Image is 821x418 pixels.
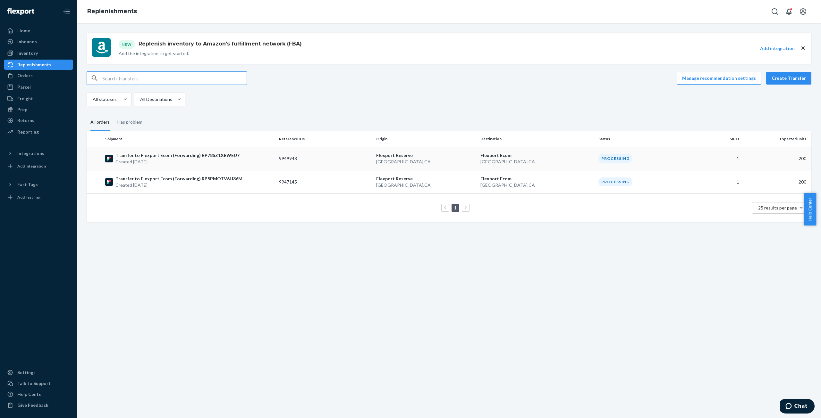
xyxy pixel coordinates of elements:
[766,72,811,85] button: Create Transfer
[82,2,142,21] ol: breadcrumbs
[598,177,632,186] div: Processing
[4,148,73,159] button: Integrations
[480,182,593,188] p: [GEOGRAPHIC_DATA] , CA
[677,72,761,85] button: Manage recommendation settings
[17,72,33,79] div: Orders
[693,147,742,170] td: 1
[117,114,142,130] div: Has problem
[760,45,795,52] button: Add integration
[7,8,34,15] img: Flexport logo
[742,170,811,193] td: 200
[17,95,33,102] div: Freight
[376,182,475,188] p: [GEOGRAPHIC_DATA] , CA
[4,70,73,81] a: Orders
[140,96,172,102] div: All Destinations
[478,131,596,147] th: Destination
[17,391,43,398] div: Help Center
[17,369,36,376] div: Settings
[87,8,137,15] a: Replenishments
[17,181,38,188] div: Fast Tags
[4,94,73,104] a: Freight
[596,131,693,147] th: Status
[800,45,806,52] button: close
[783,5,795,18] button: Open notifications
[693,131,742,147] th: SKUs
[17,194,40,200] div: Add Fast Tag
[4,82,73,92] a: Parcel
[4,115,73,126] a: Returns
[742,131,811,147] th: Expected units
[92,96,93,102] input: All statuses
[276,131,374,147] th: Reference IDs
[17,150,44,157] div: Integrations
[276,147,374,170] td: 9949948
[115,152,240,159] p: Transfer to Flexport Ecom (Forwarding) RP78SZ1XEWEU7
[17,38,37,45] div: Inbounds
[17,163,46,169] div: Add Integration
[768,5,781,18] button: Open Search Box
[693,170,742,193] td: 1
[4,367,73,378] a: Settings
[17,61,51,68] div: Replenishments
[102,72,247,85] input: Search Transfers
[136,40,302,48] h1: Replenish inventory to Amazon's fulfillment network (FBA)
[4,192,73,202] a: Add Fast Tag
[140,96,140,102] input: All Destinations
[453,205,458,210] a: Page 1 is your current page
[17,117,34,124] div: Returns
[480,152,593,159] p: Flexport Ecom
[4,60,73,70] a: Replenishments
[119,50,302,57] p: Add the integration to get started.
[115,176,242,182] p: Transfer to Flexport Ecom (Forwarding) RP5PMOTV6H36M
[4,389,73,399] a: Help Center
[17,84,31,90] div: Parcel
[276,170,374,193] td: 9947145
[374,131,478,147] th: Origin
[480,159,593,165] p: [GEOGRAPHIC_DATA] , CA
[115,159,240,165] p: Created [DATE]
[93,96,117,102] div: All statuses
[17,28,30,34] div: Home
[17,380,51,387] div: Talk to Support
[742,147,811,170] td: 200
[17,106,27,113] div: Prep
[376,159,475,165] p: [GEOGRAPHIC_DATA] , CA
[797,5,809,18] button: Open account menu
[103,131,276,147] th: Shipment
[4,400,73,410] button: Give Feedback
[804,193,816,225] button: Help Center
[17,402,48,408] div: Give Feedback
[90,114,110,131] div: All orders
[115,182,242,188] p: Created [DATE]
[4,179,73,190] button: Fast Tags
[4,37,73,47] a: Inbounds
[376,176,475,182] p: Flexport Reserve
[376,152,475,159] p: Flexport Reserve
[4,26,73,36] a: Home
[60,5,73,18] button: Close Navigation
[4,378,73,389] button: Talk to Support
[119,40,135,49] div: New
[480,176,593,182] p: Flexport Ecom
[758,205,797,210] span: 25 results per page
[17,50,38,56] div: Inventory
[4,161,73,171] a: Add Integration
[4,48,73,58] a: Inventory
[4,127,73,137] a: Reporting
[780,399,815,415] iframe: Opens a widget where you can chat to one of our agents
[4,104,73,115] a: Prep
[17,129,39,135] div: Reporting
[598,154,632,163] div: Processing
